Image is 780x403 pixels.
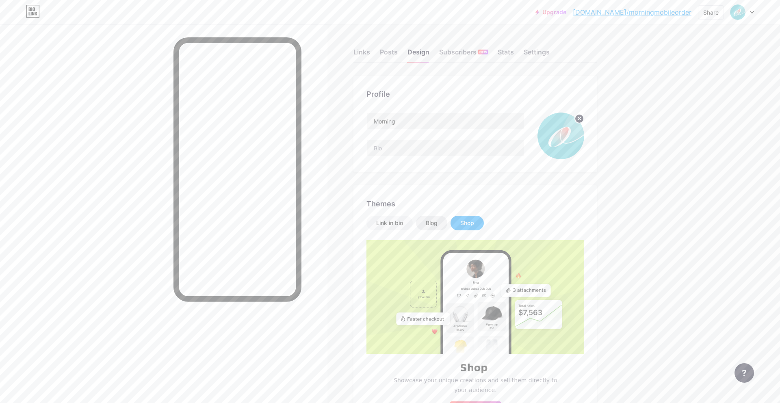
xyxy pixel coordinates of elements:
[367,113,524,129] input: Name
[460,219,474,227] div: Shop
[380,47,398,62] div: Posts
[439,47,488,62] div: Subscribers
[426,219,438,227] div: Blog
[498,47,514,62] div: Stats
[535,9,566,15] a: Upgrade
[366,198,584,209] div: Themes
[730,4,745,20] img: morningmobileorder
[573,7,691,17] a: [DOMAIN_NAME]/morningmobileorder
[407,47,429,62] div: Design
[388,375,563,395] span: Showcase your unique creations and sell them directly to your audience.
[479,50,487,54] span: NEW
[460,364,487,372] h6: Shop
[524,47,550,62] div: Settings
[703,8,719,17] div: Share
[367,140,524,156] input: Bio
[376,219,403,227] div: Link in bio
[366,89,584,100] div: Profile
[353,47,370,62] div: Links
[537,113,584,159] img: morningmobileorder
